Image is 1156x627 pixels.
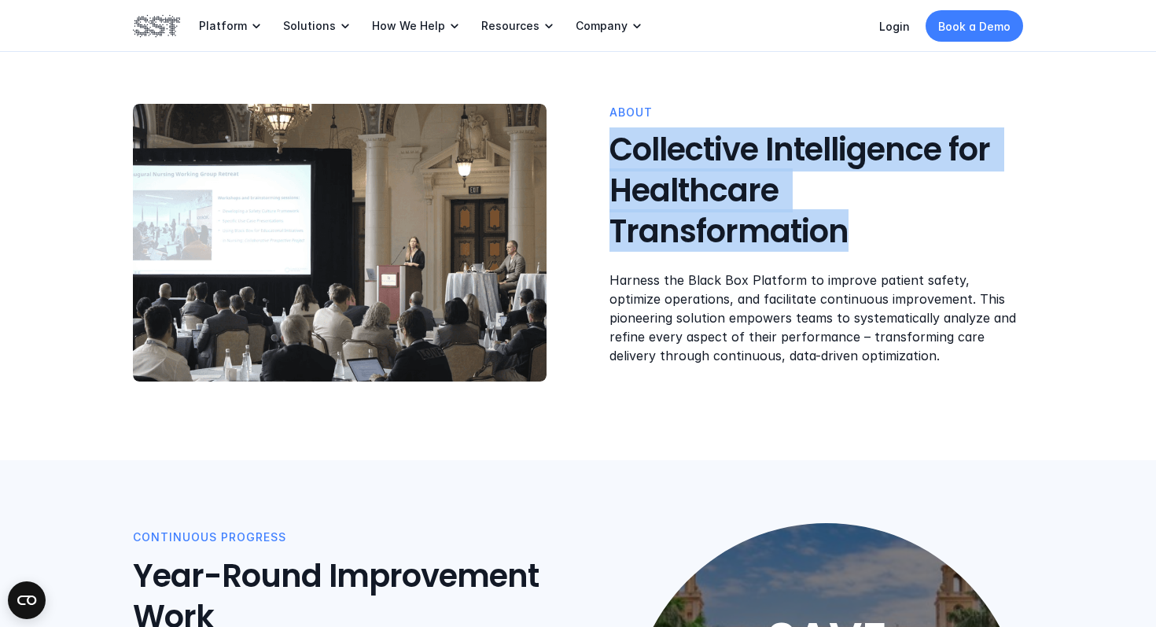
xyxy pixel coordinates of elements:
[609,130,1023,253] h3: Collective Intelligence for Healthcare Transformation
[926,10,1023,42] a: Book a Demo
[576,19,628,33] p: Company
[199,19,247,33] p: Platform
[609,104,653,121] p: ABOUT
[283,19,336,33] p: Solutions
[133,529,286,546] p: CONTINUOUS PROGRESS
[938,18,1011,35] p: Book a Demo
[481,19,539,33] p: Resources
[8,581,46,619] button: Open CMP widget
[609,271,1023,366] p: Harness the Black Box Platform to improve patient safety, optimize operations, and facilitate con...
[133,104,547,382] img: Vanessa Palter and Teodor Grantcharov on stage presenting
[879,20,910,33] a: Login
[372,19,445,33] p: How We Help
[133,13,180,39] img: SST logo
